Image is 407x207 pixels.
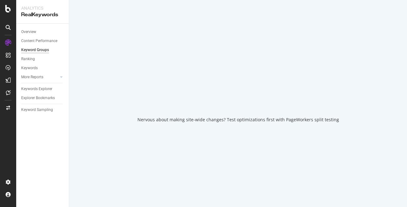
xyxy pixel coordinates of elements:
[21,29,65,35] a: Overview
[21,65,65,71] a: Keywords
[137,117,339,123] div: Nervous about making site-wide changes? Test optimizations first with PageWorkers split testing
[21,107,65,113] a: Keyword Sampling
[21,86,52,92] div: Keywords Explorer
[21,5,64,11] div: Analytics
[21,47,65,53] a: Keyword Groups
[21,11,64,18] div: RealKeywords
[216,84,261,107] div: animation
[21,56,35,62] div: Ranking
[21,74,43,80] div: More Reports
[21,65,38,71] div: Keywords
[21,29,36,35] div: Overview
[21,86,65,92] a: Keywords Explorer
[21,95,55,101] div: Explorer Bookmarks
[21,47,49,53] div: Keyword Groups
[21,107,53,113] div: Keyword Sampling
[21,38,57,44] div: Content Performance
[21,74,58,80] a: More Reports
[21,38,65,44] a: Content Performance
[21,56,65,62] a: Ranking
[21,95,65,101] a: Explorer Bookmarks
